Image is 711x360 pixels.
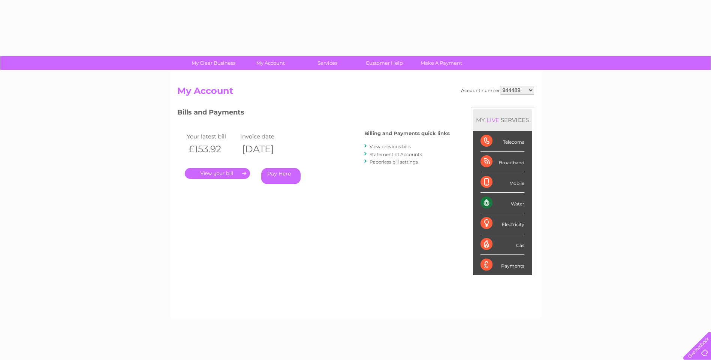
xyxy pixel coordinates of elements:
[238,141,292,157] th: [DATE]
[185,141,239,157] th: £153.92
[461,86,534,95] div: Account number
[480,193,524,213] div: Water
[485,116,501,123] div: LIVE
[410,56,472,70] a: Make A Payment
[239,56,301,70] a: My Account
[480,213,524,234] div: Electricity
[473,109,532,131] div: MY SERVICES
[261,168,301,184] a: Pay Here
[238,131,292,141] td: Invoice date
[370,152,422,157] a: Statement of Accounts
[353,56,415,70] a: Customer Help
[480,152,524,172] div: Broadband
[177,107,450,120] h3: Bills and Payments
[370,159,418,165] a: Paperless bill settings
[177,86,534,100] h2: My Account
[364,131,450,136] h4: Billing and Payments quick links
[185,168,250,179] a: .
[480,131,524,152] div: Telecoms
[296,56,358,70] a: Services
[183,56,244,70] a: My Clear Business
[480,234,524,255] div: Gas
[480,255,524,275] div: Payments
[185,131,239,141] td: Your latest bill
[370,144,411,149] a: View previous bills
[480,172,524,193] div: Mobile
